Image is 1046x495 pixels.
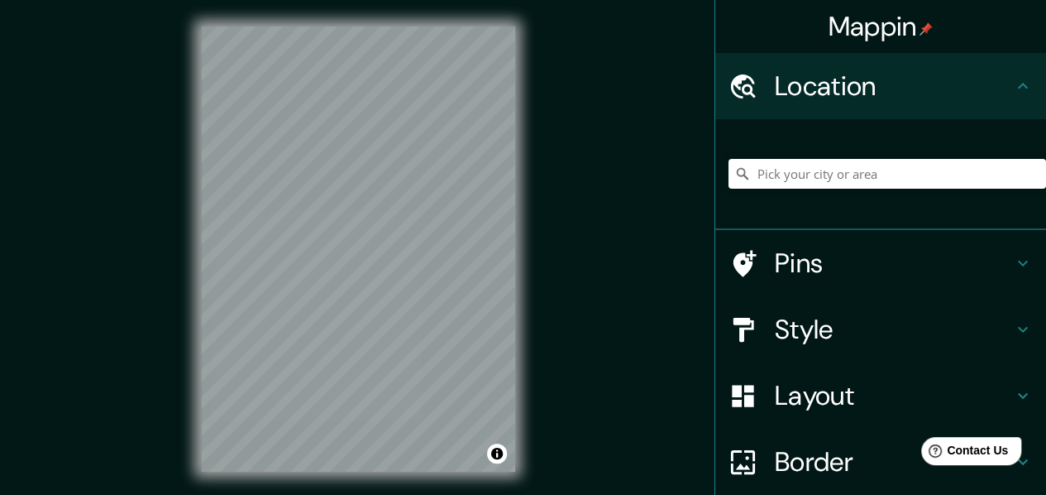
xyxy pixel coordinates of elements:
[728,159,1046,189] input: Pick your city or area
[715,296,1046,363] div: Style
[775,445,1013,478] h4: Border
[775,70,1013,103] h4: Location
[775,379,1013,412] h4: Layout
[899,430,1028,477] iframe: Help widget launcher
[775,247,1013,280] h4: Pins
[919,22,933,36] img: pin-icon.png
[715,429,1046,495] div: Border
[829,10,934,43] h4: Mappin
[487,444,507,464] button: Toggle attribution
[715,363,1046,429] div: Layout
[715,53,1046,119] div: Location
[775,313,1013,346] h4: Style
[715,230,1046,296] div: Pins
[201,26,515,472] canvas: Map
